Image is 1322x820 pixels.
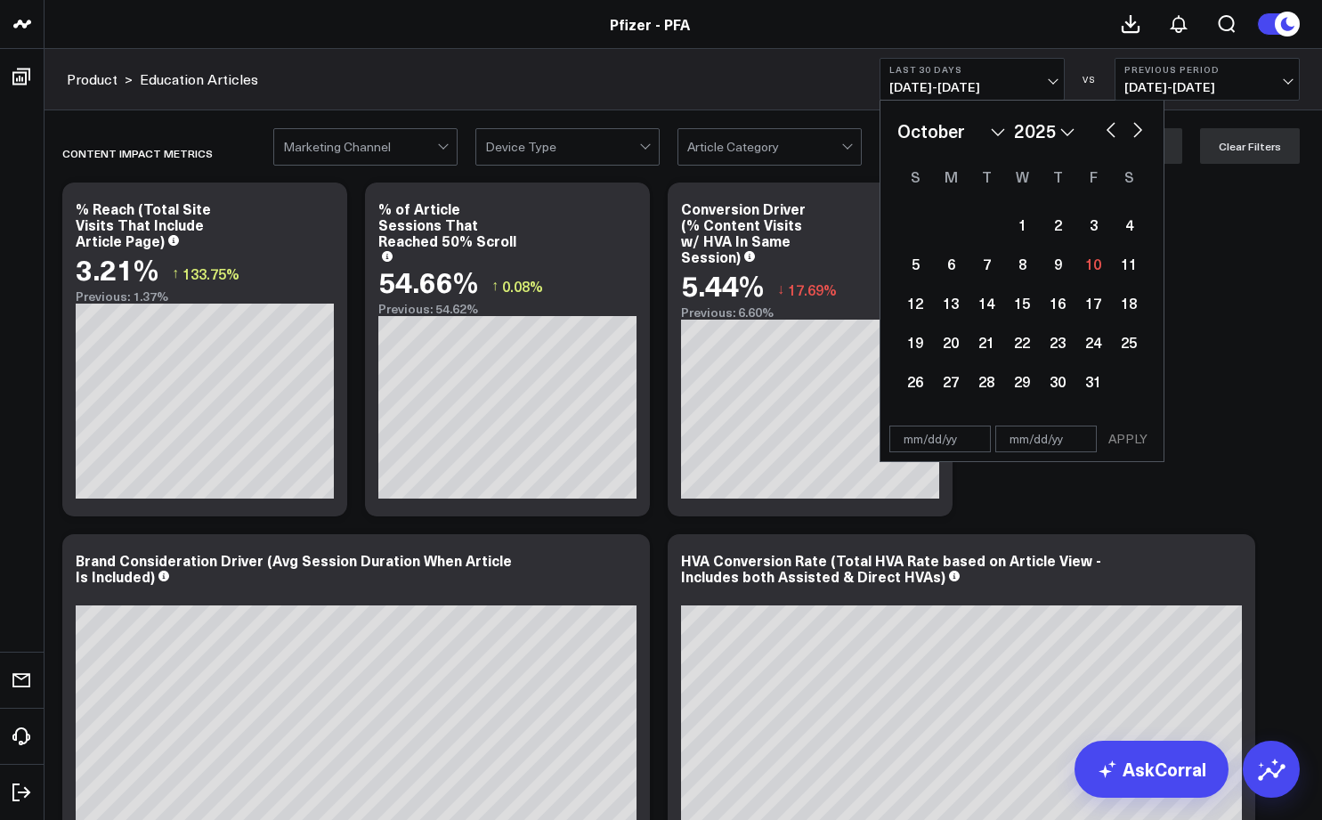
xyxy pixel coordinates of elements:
[1074,74,1106,85] div: VS
[681,269,764,301] div: 5.44%
[491,274,499,297] span: ↑
[681,305,939,320] div: Previous: 6.60%
[76,289,334,304] div: Previous: 1.37%
[378,199,516,250] div: % of Article Sessions That Reached 50% Scroll
[969,162,1004,191] div: Tuesday
[610,14,690,34] a: Pfizer - PFA
[172,262,179,285] span: ↑
[889,426,991,452] input: mm/dd/yy
[1075,741,1229,798] a: AskCorral
[897,162,933,191] div: Sunday
[889,64,1055,75] b: Last 30 Days
[1124,64,1290,75] b: Previous Period
[140,69,258,89] a: Education Articles
[1111,162,1147,191] div: Saturday
[880,58,1065,101] button: Last 30 Days[DATE]-[DATE]
[1075,162,1111,191] div: Friday
[76,550,512,586] div: Brand Consideration Driver (Avg Session Duration When Article Is Included)
[1004,162,1040,191] div: Wednesday
[67,69,118,89] a: Product
[1101,426,1155,452] button: APPLY
[681,199,806,266] div: Conversion Driver (% Content Visits w/ HVA In Same Session)
[1200,128,1300,164] button: Clear Filters
[378,302,637,316] div: Previous: 54.62%
[777,278,784,301] span: ↓
[378,265,478,297] div: 54.66%
[933,162,969,191] div: Monday
[76,253,158,285] div: 3.21%
[1115,58,1300,101] button: Previous Period[DATE]-[DATE]
[67,69,133,89] div: >
[502,276,543,296] span: 0.08%
[1124,80,1290,94] span: [DATE] - [DATE]
[681,550,1101,586] div: HVA Conversion Rate (Total HVA Rate based on Article View - Includes both Assisted & Direct HVAs)
[182,264,239,283] span: 133.75%
[889,80,1055,94] span: [DATE] - [DATE]
[62,133,213,174] div: Content Impact Metrics
[76,199,211,250] div: % Reach (Total Site Visits That Include Article Page)
[1040,162,1075,191] div: Thursday
[788,280,837,299] span: 17.69%
[995,426,1097,452] input: mm/dd/yy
